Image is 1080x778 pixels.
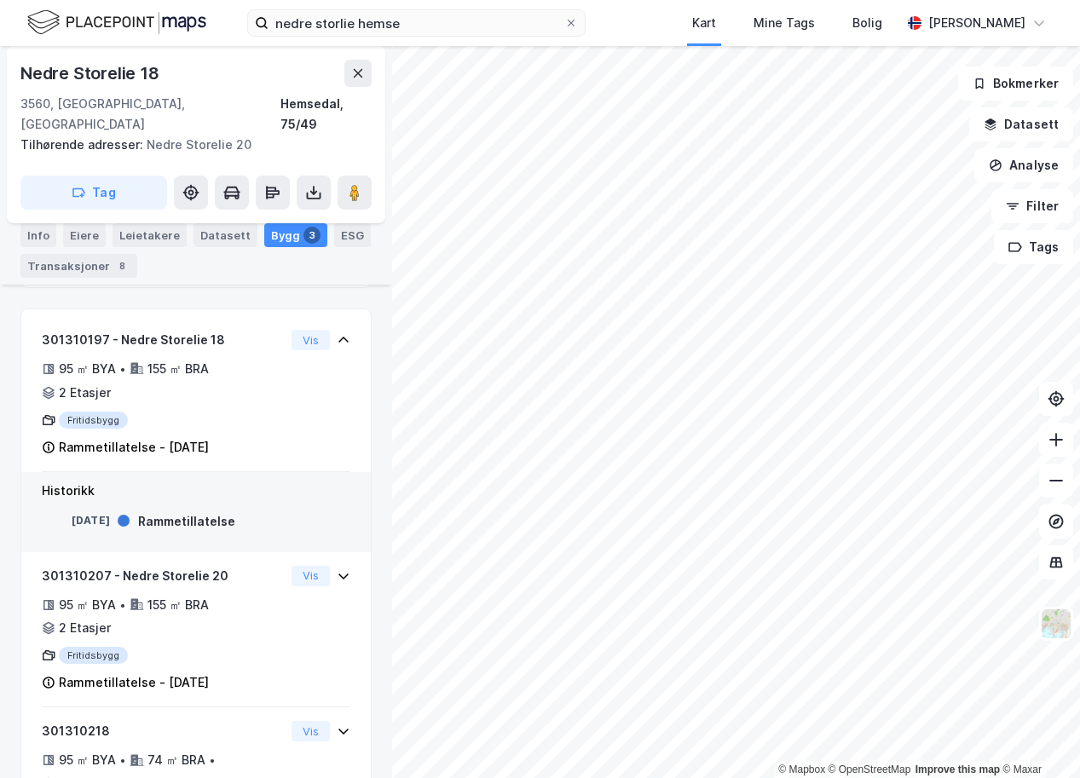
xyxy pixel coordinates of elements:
div: 301310207 - Nedre Storelie 20 [42,566,285,586]
div: Leietakere [113,223,187,247]
button: Tag [20,176,167,210]
div: 95 ㎡ BYA [59,359,116,379]
div: Nedre Storelie 20 [20,135,358,155]
input: Søk på adresse, matrikkel, gårdeiere, leietakere eller personer [269,10,564,36]
button: Datasett [969,107,1073,141]
div: [DATE] [42,513,110,528]
button: Filter [991,189,1073,223]
button: Tags [994,230,1073,264]
iframe: Chat Widget [995,696,1080,778]
button: Vis [292,566,330,586]
img: Z [1040,608,1072,640]
div: 95 ㎡ BYA [59,595,116,615]
a: OpenStreetMap [829,764,911,775]
div: 155 ㎡ BRA [147,595,209,615]
div: 2 Etasjer [59,618,111,638]
div: • [119,753,126,767]
div: Info [20,223,56,247]
div: ESG [334,223,371,247]
a: Mapbox [778,764,825,775]
div: Rammetillatelse - [DATE] [59,437,209,458]
img: logo.f888ab2527a4732fd821a326f86c7f29.svg [27,8,206,37]
div: Rammetillatelse [138,511,235,532]
button: Vis [292,330,330,350]
div: 3560, [GEOGRAPHIC_DATA], [GEOGRAPHIC_DATA] [20,94,280,135]
div: 301310218 [42,721,285,741]
div: • [209,753,216,767]
div: • [119,598,126,612]
div: 2 Etasjer [59,383,111,403]
div: 74 ㎡ BRA [147,750,205,770]
div: Kontrollprogram for chat [995,696,1080,778]
div: Nedre Storelie 18 [20,60,163,87]
div: Bolig [852,13,882,33]
div: 301310197 - Nedre Storelie 18 [42,330,285,350]
div: • [119,362,126,376]
div: [PERSON_NAME] [928,13,1025,33]
div: Hemsedal, 75/49 [280,94,372,135]
div: Bygg [264,223,327,247]
div: Datasett [193,223,257,247]
div: Historikk [42,481,350,501]
span: Tilhørende adresser: [20,137,147,152]
div: Mine Tags [754,13,815,33]
div: Transaksjoner [20,254,137,278]
div: 8 [113,257,130,274]
button: Vis [292,721,330,741]
div: 155 ㎡ BRA [147,359,209,379]
button: Analyse [974,148,1073,182]
button: Bokmerker [958,66,1073,101]
div: 3 [303,227,321,244]
div: 95 ㎡ BYA [59,750,116,770]
a: Improve this map [915,764,1000,775]
div: Kart [692,13,716,33]
div: Rammetillatelse - [DATE] [59,672,209,693]
div: Eiere [63,223,106,247]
